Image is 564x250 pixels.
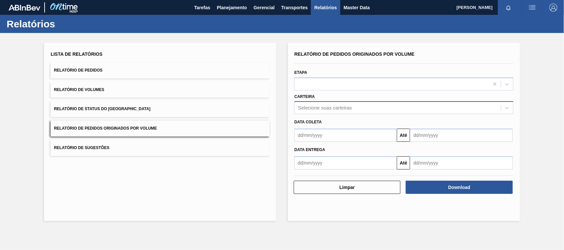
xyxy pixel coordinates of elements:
label: Carteira [294,94,315,99]
span: Data coleta [294,120,322,124]
span: Gerencial [254,4,275,12]
img: Logout [549,4,557,12]
input: dd/mm/yyyy [410,129,512,142]
button: Download [406,181,512,194]
span: Lista de Relatórios [51,51,102,57]
div: Selecione suas carteiras [298,105,352,111]
span: Relatório de Volumes [54,87,104,92]
span: Planejamento [217,4,247,12]
input: dd/mm/yyyy [294,129,397,142]
span: Relatórios [314,4,337,12]
input: dd/mm/yyyy [410,156,512,170]
input: dd/mm/yyyy [294,156,397,170]
button: Até [397,156,410,170]
span: Relatório de Pedidos Originados por Volume [54,126,157,131]
h1: Relatórios [7,20,124,28]
span: Relatório de Status do [GEOGRAPHIC_DATA] [54,107,150,111]
button: Relatório de Sugestões [51,140,270,156]
span: Tarefas [194,4,210,12]
img: userActions [528,4,536,12]
label: Etapa [294,70,307,75]
button: Relatório de Pedidos Originados por Volume [51,120,270,137]
button: Relatório de Status do [GEOGRAPHIC_DATA] [51,101,270,117]
span: Relatório de Sugestões [54,145,109,150]
button: Relatório de Volumes [51,82,270,98]
button: Limpar [294,181,400,194]
span: Transportes [281,4,308,12]
button: Até [397,129,410,142]
span: Master Data [344,4,370,12]
span: Relatório de Pedidos Originados por Volume [294,51,415,57]
span: Data entrega [294,147,325,152]
button: Notificações [498,3,519,12]
button: Relatório de Pedidos [51,62,270,78]
img: TNhmsLtSVTkK8tSr43FrP2fwEKptu5GPRR3wAAAABJRU5ErkJggg== [9,5,40,11]
span: Relatório de Pedidos [54,68,102,73]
